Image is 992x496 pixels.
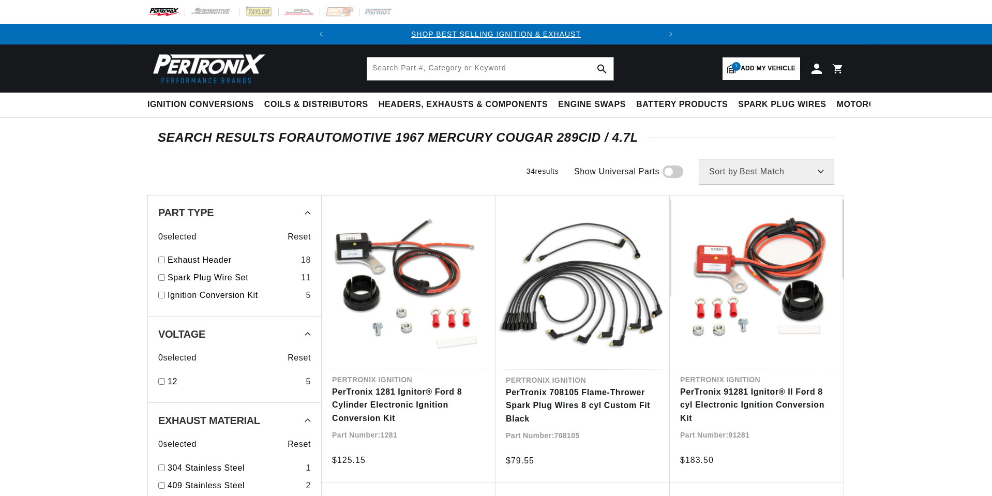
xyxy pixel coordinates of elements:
[379,99,548,110] span: Headers, Exhausts & Components
[168,289,302,302] a: Ignition Conversion Kit
[168,271,297,284] a: Spark Plug Wire Set
[373,93,553,117] summary: Headers, Exhausts & Components
[574,165,659,178] span: Show Universal Parts
[591,57,613,80] button: search button
[158,207,214,218] span: Part Type
[158,351,197,365] span: 0 selected
[367,57,613,80] input: Search Part #, Category or Keyword
[311,24,332,44] button: Translation missing: en.sections.announcements.previous_announcement
[660,24,681,44] button: Translation missing: en.sections.announcements.next_announcement
[301,253,311,267] div: 18
[306,375,311,388] div: 5
[506,386,659,426] a: PerTronix 708105 Flame-Thrower Spark Plug Wires 8 cyl Custom Fit Black
[264,99,368,110] span: Coils & Distributors
[738,99,826,110] span: Spark Plug Wires
[832,93,904,117] summary: Motorcycle
[332,28,660,40] div: 1 of 2
[733,93,831,117] summary: Spark Plug Wires
[553,93,631,117] summary: Engine Swaps
[332,28,660,40] div: Announcement
[158,230,197,244] span: 0 selected
[709,168,738,176] span: Sort by
[527,167,559,175] span: 34 results
[306,461,311,475] div: 1
[147,99,254,110] span: Ignition Conversions
[259,93,373,117] summary: Coils & Distributors
[147,51,266,86] img: Pertronix
[288,230,311,244] span: Reset
[636,99,728,110] span: Battery Products
[158,329,205,339] span: Voltage
[732,62,741,71] span: 1
[837,99,898,110] span: Motorcycle
[168,461,302,475] a: 304 Stainless Steel
[558,99,626,110] span: Engine Swaps
[332,385,485,425] a: PerTronix 1281 Ignitor® Ford 8 Cylinder Electronic Ignition Conversion Kit
[631,93,733,117] summary: Battery Products
[158,438,197,451] span: 0 selected
[680,385,833,425] a: PerTronix 91281 Ignitor® II Ford 8 cyl Electronic Ignition Conversion Kit
[699,159,834,185] select: Sort by
[158,415,260,426] span: Exhaust Material
[168,375,302,388] a: 12
[158,132,834,143] div: SEARCH RESULTS FOR Automotive 1967 Mercury Cougar 289cid / 4.7L
[147,93,259,117] summary: Ignition Conversions
[288,438,311,451] span: Reset
[306,289,311,302] div: 5
[741,64,795,73] span: Add my vehicle
[306,479,311,492] div: 2
[288,351,311,365] span: Reset
[411,30,581,38] a: SHOP BEST SELLING IGNITION & EXHAUST
[723,57,800,80] a: 1Add my vehicle
[122,24,870,44] slideshow-component: Translation missing: en.sections.announcements.announcement_bar
[168,479,302,492] a: 409 Stainless Steel
[301,271,311,284] div: 11
[168,253,297,267] a: Exhaust Header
